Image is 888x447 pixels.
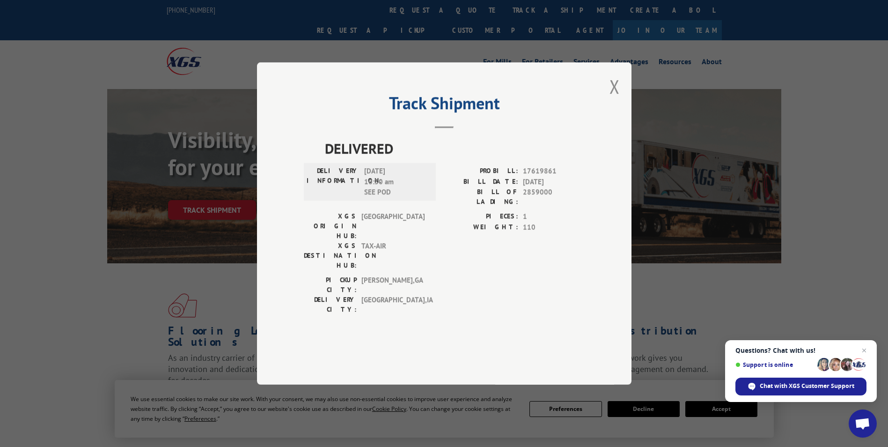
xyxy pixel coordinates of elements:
span: [GEOGRAPHIC_DATA] , IA [361,295,425,314]
span: 17619861 [523,166,585,177]
div: Chat with XGS Customer Support [735,378,866,395]
label: DELIVERY INFORMATION: [307,166,360,198]
label: BILL OF LADING: [444,187,518,207]
span: 2859000 [523,187,585,207]
label: PIECES: [444,211,518,222]
label: PROBILL: [444,166,518,177]
span: Close chat [859,345,870,356]
span: [GEOGRAPHIC_DATA] [361,211,425,241]
span: [DATE] 10:30 am SEE POD [364,166,427,198]
label: DELIVERY CITY: [304,295,357,314]
label: PICKUP CITY: [304,275,357,295]
h2: Track Shipment [304,97,585,114]
span: Chat with XGS Customer Support [760,382,854,390]
label: WEIGHT: [444,222,518,233]
label: XGS ORIGIN HUB: [304,211,357,241]
span: Support is online [735,361,814,368]
button: Close modal [609,74,620,99]
label: XGS DESTINATION HUB: [304,241,357,270]
span: [PERSON_NAME] , GA [361,275,425,295]
span: [DATE] [523,177,585,187]
span: 1 [523,211,585,222]
span: Questions? Chat with us! [735,347,866,354]
span: TAX-AIR [361,241,425,270]
div: Open chat [849,410,877,438]
label: BILL DATE: [444,177,518,187]
span: 110 [523,222,585,233]
span: DELIVERED [325,138,585,159]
